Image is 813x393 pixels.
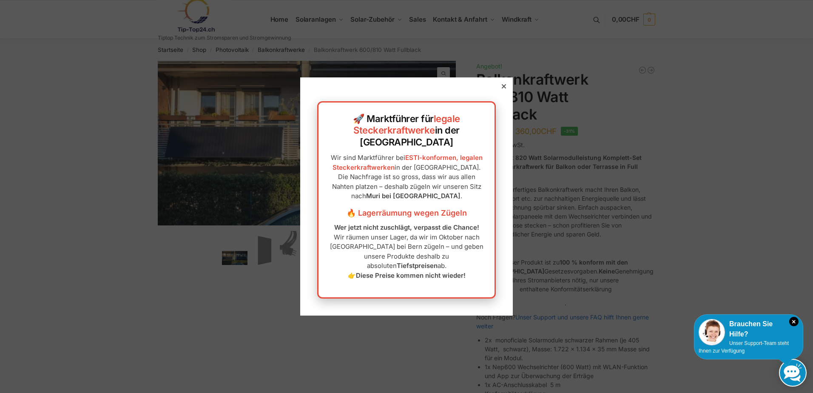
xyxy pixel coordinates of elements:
a: legale Steckerkraftwerke [353,113,460,136]
img: Customer service [699,319,725,345]
strong: Tiefstpreisen [397,262,438,270]
strong: Wer jetzt nicht zuschlägt, verpasst die Chance! [334,223,479,231]
span: Unser Support-Team steht Ihnen zur Verfügung [699,340,789,354]
strong: Muri bei [GEOGRAPHIC_DATA] [366,192,461,200]
strong: Diese Preise kommen nicht wieder! [356,271,466,279]
p: Wir räumen unser Lager, da wir im Oktober nach [GEOGRAPHIC_DATA] bei Bern zügeln – und geben unse... [327,223,486,280]
h2: 🚀 Marktführer für in der [GEOGRAPHIC_DATA] [327,113,486,148]
i: Schließen [789,317,799,326]
h3: 🔥 Lagerräumung wegen Zügeln [327,208,486,219]
div: Brauchen Sie Hilfe? [699,319,799,339]
p: Wir sind Marktführer bei in der [GEOGRAPHIC_DATA]. Die Nachfrage ist so gross, dass wir aus allen... [327,153,486,201]
a: ESTI-konformen, legalen Steckerkraftwerken [333,154,483,171]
